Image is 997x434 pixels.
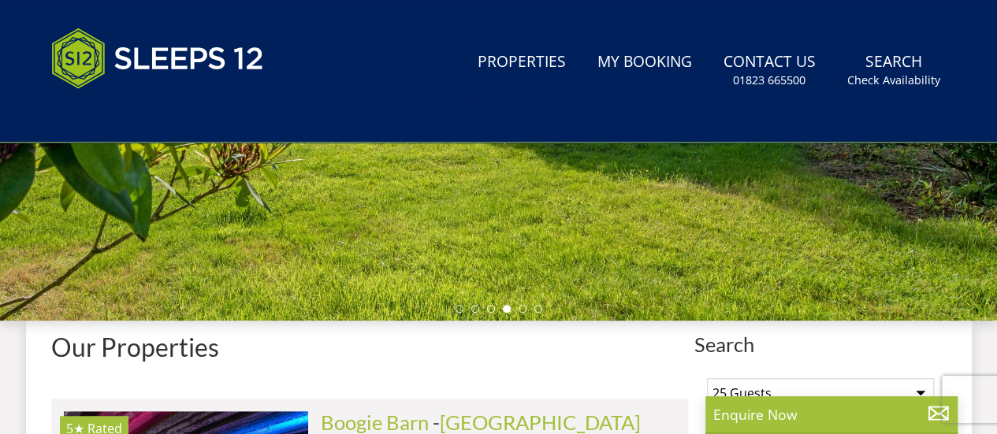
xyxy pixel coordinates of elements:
[694,333,947,355] span: Search
[471,45,572,80] a: Properties
[51,333,688,361] h1: Our Properties
[717,45,822,96] a: Contact Us01823 665500
[440,410,641,434] a: [GEOGRAPHIC_DATA]
[51,19,264,98] img: Sleeps 12
[847,72,940,88] small: Check Availability
[321,410,429,434] a: Boogie Barn
[43,107,209,121] iframe: Customer reviews powered by Trustpilot
[591,45,698,80] a: My Booking
[713,404,950,425] p: Enquire Now
[841,45,947,96] a: SearchCheck Availability
[733,72,805,88] small: 01823 665500
[433,410,641,434] span: -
